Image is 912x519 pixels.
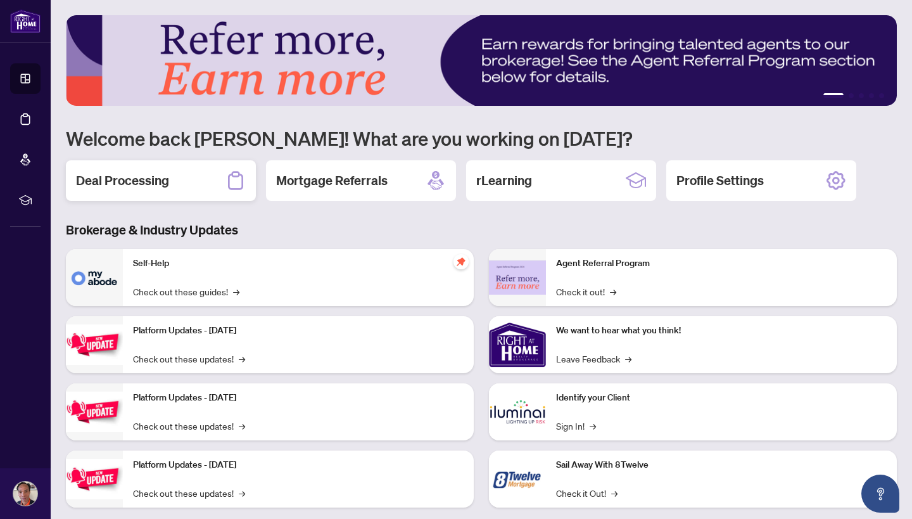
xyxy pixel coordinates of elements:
[476,172,532,189] h2: rLearning
[489,451,546,508] img: Sail Away With 8Twelve
[133,391,464,405] p: Platform Updates - [DATE]
[76,172,169,189] h2: Deal Processing
[13,482,37,506] img: Profile Icon
[66,221,897,239] h3: Brokerage & Industry Updates
[556,419,596,433] a: Sign In!→
[133,419,245,433] a: Check out these updates!→
[239,352,245,366] span: →
[849,93,854,98] button: 2
[489,316,546,373] img: We want to hear what you think!
[133,285,239,298] a: Check out these guides!→
[556,285,616,298] a: Check it out!→
[133,458,464,472] p: Platform Updates - [DATE]
[66,459,123,499] img: Platform Updates - June 23, 2025
[611,486,617,500] span: →
[556,324,887,338] p: We want to hear what you think!
[66,15,897,106] img: Slide 0
[556,391,887,405] p: Identify your Client
[556,458,887,472] p: Sail Away With 8Twelve
[489,383,546,440] img: Identify your Client
[66,392,123,432] img: Platform Updates - July 8, 2025
[239,486,245,500] span: →
[556,352,631,366] a: Leave Feedback→
[676,172,764,189] h2: Profile Settings
[489,260,546,295] img: Agent Referral Program
[233,285,239,298] span: →
[556,486,617,500] a: Check it Out!→
[590,419,596,433] span: →
[861,475,899,513] button: Open asap
[610,285,616,298] span: →
[859,93,864,98] button: 3
[276,172,388,189] h2: Mortgage Referrals
[66,249,123,306] img: Self-Help
[133,324,464,338] p: Platform Updates - [DATE]
[879,93,884,98] button: 5
[133,352,245,366] a: Check out these updates!→
[625,352,631,366] span: →
[823,93,844,98] button: 1
[133,486,245,500] a: Check out these updates!→
[869,93,874,98] button: 4
[66,126,897,150] h1: Welcome back [PERSON_NAME]! What are you working on [DATE]?
[556,257,887,271] p: Agent Referral Program
[10,10,41,33] img: logo
[453,254,469,269] span: pushpin
[133,257,464,271] p: Self-Help
[66,324,123,364] img: Platform Updates - July 21, 2025
[239,419,245,433] span: →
